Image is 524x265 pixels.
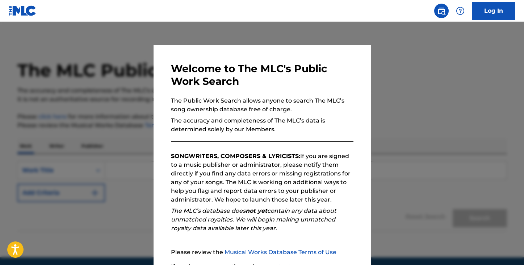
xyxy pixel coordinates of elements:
[171,62,353,88] h3: Welcome to The MLC's Public Work Search
[171,96,353,114] p: The Public Work Search allows anyone to search The MLC’s song ownership database free of charge.
[9,5,37,16] img: MLC Logo
[246,207,267,214] strong: not yet
[456,7,465,15] img: help
[171,152,353,204] p: If you are signed to a music publisher or administrator, please notify them directly if you find ...
[171,116,353,134] p: The accuracy and completeness of The MLC’s data is determined solely by our Members.
[472,2,515,20] a: Log In
[171,248,353,257] p: Please review the
[437,7,446,15] img: search
[171,153,300,160] strong: SONGWRITERS, COMPOSERS & LYRICISTS:
[434,4,449,18] a: Public Search
[453,4,468,18] div: Help
[171,207,336,232] em: The MLC’s database does contain any data about unmatched royalties. We will begin making unmatche...
[225,249,336,256] a: Musical Works Database Terms of Use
